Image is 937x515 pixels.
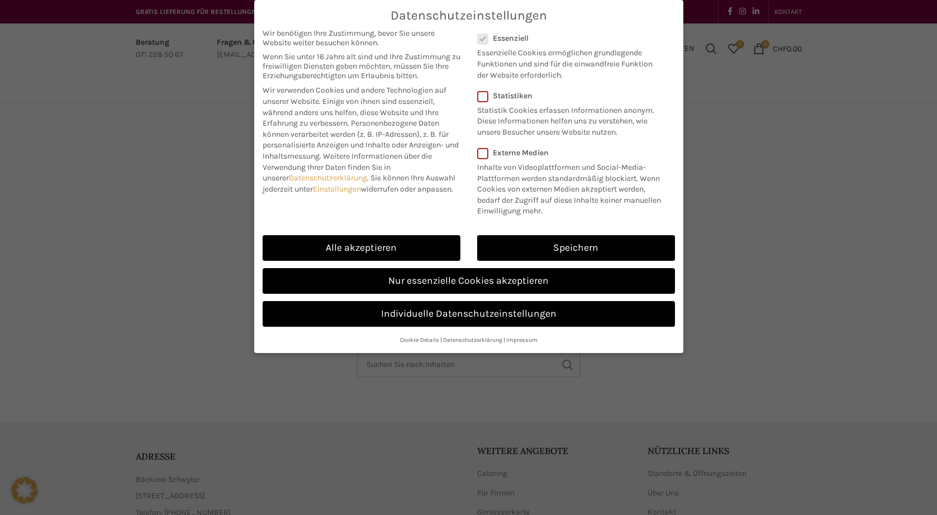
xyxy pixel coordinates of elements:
[263,28,460,47] span: Wir benötigen Ihre Zustimmung, bevor Sie unsere Website weiter besuchen können.
[477,158,668,217] p: Inhalte von Videoplattformen und Social-Media-Plattformen werden standardmäßig blockiert. Wenn Co...
[477,43,660,80] p: Essenzielle Cookies ermöglichen grundlegende Funktionen und sind für die einwandfreie Funktion de...
[477,235,675,261] a: Speichern
[506,336,538,344] a: Impressum
[263,52,460,80] span: Wenn Sie unter 16 Jahre alt sind und Ihre Zustimmung zu freiwilligen Diensten geben möchten, müss...
[263,301,675,327] a: Individuelle Datenschutzeinstellungen
[477,34,660,43] label: Essenziell
[313,184,361,194] a: Einstellungen
[263,235,460,261] a: Alle akzeptieren
[263,268,675,294] a: Nur essenzielle Cookies akzeptieren
[477,101,660,138] p: Statistik Cookies erfassen Informationen anonym. Diese Informationen helfen uns zu verstehen, wie...
[391,8,547,23] span: Datenschutzeinstellungen
[400,336,439,344] a: Cookie-Details
[443,336,502,344] a: Datenschutzerklärung
[289,173,367,183] a: Datenschutzerklärung
[263,173,455,194] span: Sie können Ihre Auswahl jederzeit unter widerrufen oder anpassen.
[477,91,660,101] label: Statistiken
[477,148,668,158] label: Externe Medien
[263,151,432,183] span: Weitere Informationen über die Verwendung Ihrer Daten finden Sie in unserer .
[263,85,446,128] span: Wir verwenden Cookies und andere Technologien auf unserer Website. Einige von ihnen sind essenzie...
[263,118,459,161] span: Personenbezogene Daten können verarbeitet werden (z. B. IP-Adressen), z. B. für personalisierte A...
